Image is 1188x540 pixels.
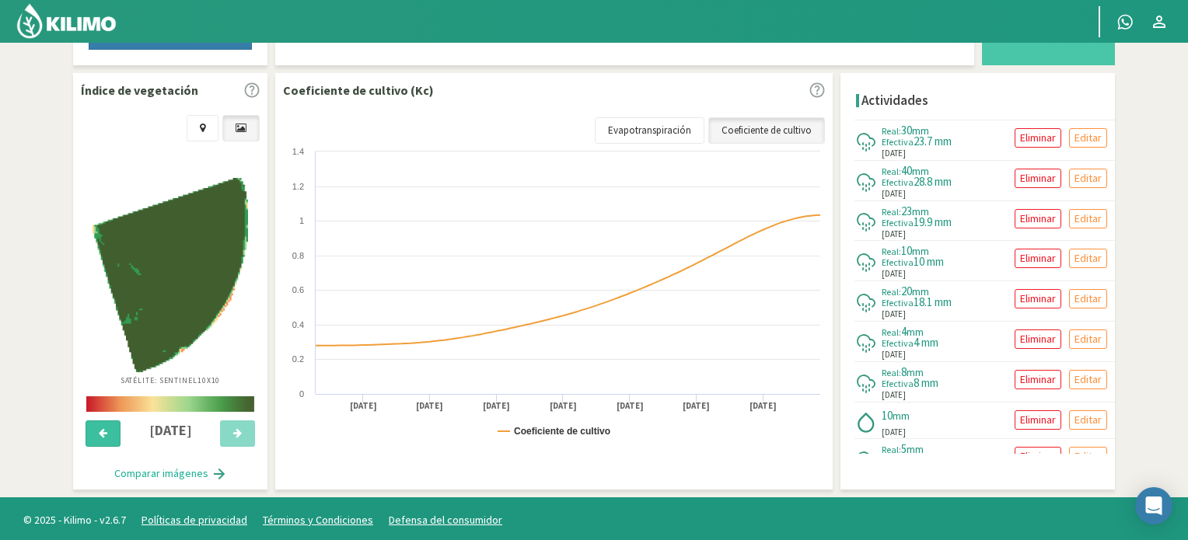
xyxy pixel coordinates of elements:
button: Editar [1069,289,1107,308]
span: 20 [901,284,912,298]
button: Editar [1069,249,1107,268]
text: [DATE] [416,400,443,412]
button: Eliminar [1015,329,1061,349]
p: Eliminar [1020,371,1056,388]
span: Real: [882,165,901,177]
button: Eliminar [1015,447,1061,466]
p: Editar [1074,249,1102,267]
p: Editar [1074,330,1102,348]
text: 1 [299,216,304,225]
text: 0.8 [292,251,304,260]
span: Real: [882,206,901,218]
span: 10 [882,408,893,423]
span: 10X10 [197,375,221,385]
text: 0 [299,389,304,399]
p: Eliminar [1020,448,1056,465]
img: 759f6c77-f590-47f3-868e-9e3045f3872e_-_sentinel_-_2025-09-22.png [93,178,248,371]
span: 10 mm [914,254,944,269]
button: Eliminar [1015,209,1061,228]
p: Eliminar [1020,210,1056,228]
span: Real: [882,246,901,257]
text: [DATE] [683,400,710,412]
img: scale [86,396,254,412]
span: [DATE] [882,388,906,402]
span: 4 mm [914,335,938,350]
span: mm [912,284,929,298]
span: 23 [901,204,912,218]
text: 0.4 [292,320,304,329]
p: Coeficiente de cultivo (Kc) [283,81,434,99]
span: 8 mm [914,375,938,390]
span: 23.7 mm [914,134,952,148]
span: mm [907,442,924,456]
text: [DATE] [483,400,510,412]
p: Índice de vegetación [81,81,198,99]
span: [DATE] [882,348,906,361]
span: Real: [882,367,901,378]
span: 5 [901,441,907,456]
text: [DATE] [749,400,777,412]
span: Real: [882,444,901,455]
span: mm [912,244,929,258]
p: Editar [1074,290,1102,308]
text: 0.6 [292,285,304,294]
span: mm [907,325,924,339]
p: Satélite: Sentinel [121,375,221,386]
p: Editar [1074,210,1102,228]
span: mm [912,164,929,178]
div: Open Intercom Messenger [1135,487,1172,524]
span: 18.1 mm [914,294,952,309]
a: Coeficiente de cultivo [708,117,825,144]
span: 28.8 mm [914,174,952,189]
span: [DATE] [882,267,906,280]
a: Términos y Condiciones [263,513,373,527]
span: mm [912,124,929,138]
a: Defensa del consumidor [389,513,502,527]
a: Políticas de privacidad [142,513,247,527]
span: 8 [901,364,907,379]
span: Real: [882,286,901,298]
span: Efectiva [882,378,914,389]
span: Efectiva [882,337,914,349]
span: Efectiva [882,256,914,268]
text: 1.4 [292,147,304,156]
p: Eliminar [1020,249,1056,267]
span: [DATE] [882,187,906,200]
span: 40 [901,163,912,178]
button: Eliminar [1015,410,1061,430]
p: Editar [1074,169,1102,187]
p: Eliminar [1020,169,1056,187]
text: [DATE] [617,400,644,412]
p: Eliminar [1020,411,1056,429]
button: Editar [1069,209,1107,228]
button: Eliminar [1015,249,1061,268]
button: Eliminar [1015,370,1061,389]
span: Efectiva [882,176,914,188]
text: [DATE] [350,400,377,412]
span: mm [912,204,929,218]
button: Eliminar [1015,169,1061,188]
span: mm [907,365,924,379]
p: Eliminar [1020,290,1056,308]
span: © 2025 - Kilimo - v2.6.7 [16,512,134,528]
span: [DATE] [882,426,906,439]
text: 0.2 [292,354,304,364]
span: Real: [882,326,901,338]
span: Efectiva [882,297,914,308]
span: Real: [882,125,901,137]
text: Coeficiente de cultivo [514,426,610,437]
button: Eliminar [1015,289,1061,308]
span: [DATE] [882,228,906,241]
span: 30 [901,123,912,138]
button: Comparar imágenes [99,458,243,489]
button: Editar [1069,169,1107,188]
button: Editar [1069,329,1107,349]
span: Efectiva [882,217,914,228]
button: Editar [1069,410,1107,430]
span: 19.9 mm [914,214,952,229]
h4: Actividades [861,93,928,108]
p: Eliminar [1020,129,1056,147]
p: Editar [1074,371,1102,388]
button: Editar [1069,447,1107,466]
p: Editar [1074,411,1102,429]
